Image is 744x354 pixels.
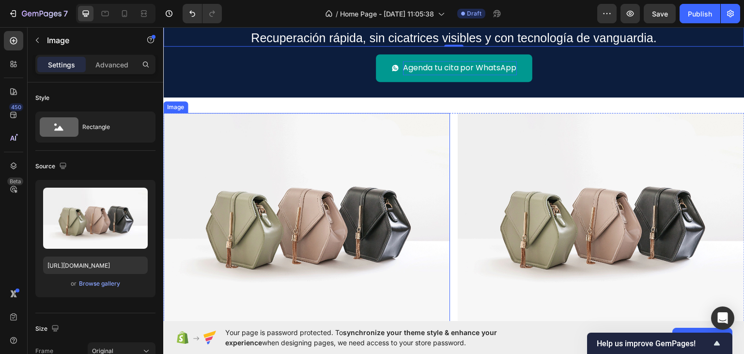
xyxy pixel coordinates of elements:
p: Advanced [95,60,128,70]
div: Source [35,160,69,173]
div: Rectangle [82,116,141,138]
button: Allow access [672,328,732,347]
span: Home Page - [DATE] 11:05:38 [340,9,434,19]
div: Open Intercom Messenger [711,306,734,330]
div: Browse gallery [79,279,120,288]
input: https://example.com/image.jpg [43,257,148,274]
button: Browse gallery [78,279,121,289]
div: Beta [7,177,23,185]
p: Agenda tu cita por WhatsApp [240,34,354,48]
span: Help us improve GemPages! [597,339,711,348]
div: Style [35,94,49,102]
span: Draft [467,9,481,18]
img: image_demo.jpg [294,86,581,301]
div: Rich Text Editor. Editing area: main [240,34,354,48]
span: synchronize your theme style & enhance your experience [225,328,497,347]
span: Save [652,10,668,18]
button: Show survey - Help us improve GemPages! [597,338,723,349]
div: Undo/Redo [183,4,222,23]
span: / [336,9,338,19]
img: preview-image [43,188,148,249]
div: Image [2,76,23,84]
span: or [71,278,77,290]
button: Publish [680,4,720,23]
button: <p>Agenda tu cita por WhatsApp</p> [213,27,369,55]
button: Save [644,4,676,23]
p: Settings [48,60,75,70]
span: Your page is password protected. To when designing pages, we need access to your store password. [225,327,535,348]
div: 450 [9,103,23,111]
iframe: Design area [163,27,744,321]
p: 7 [63,8,68,19]
div: Publish [688,9,712,19]
p: Image [47,34,129,46]
button: 7 [4,4,72,23]
div: Size [35,322,61,336]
